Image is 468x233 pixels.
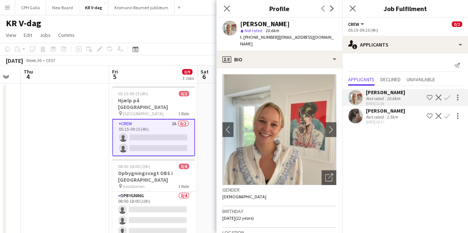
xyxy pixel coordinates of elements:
[366,120,405,124] div: [DATE] 20:17
[112,97,195,110] h3: Hjælp på [GEOGRAPHIC_DATA]
[216,51,342,68] div: Bio
[348,27,462,33] div: 05:15-09:15 (4h)
[118,164,150,169] span: 08:00-18:00 (10h)
[342,4,468,13] h3: Job Fulfilment
[179,91,189,96] span: 0/2
[6,57,23,64] div: [DATE]
[342,36,468,54] div: Applicants
[46,58,55,63] div: CEST
[3,30,19,40] a: View
[216,4,342,13] h3: Profile
[79,0,108,15] button: KR V-dag
[407,77,435,82] span: Unavailable
[24,68,33,75] span: Thu
[240,34,334,47] span: | [EMAIL_ADDRESS][DOMAIN_NAME]
[6,32,16,38] span: View
[366,96,385,101] div: Not rated
[178,111,189,116] span: 1 Role
[222,186,336,193] h3: Gender
[321,170,336,185] div: Open photos pop-in
[380,77,401,82] span: Declined
[179,164,189,169] span: 0/4
[366,114,385,120] div: Not rated
[123,184,145,189] span: Godsbanen
[199,72,209,81] span: 6
[112,86,195,156] app-job-card: 05:15-09:15 (4h)0/2Hjælp på [GEOGRAPHIC_DATA] [GEOGRAPHIC_DATA]1 RoleCrew2A0/205:15-09:15 (4h)
[112,119,195,156] app-card-role: Crew2A0/205:15-09:15 (4h)
[348,21,359,27] span: Crew
[385,96,402,101] div: 10.6km
[6,18,41,29] h1: KR V-dag
[112,170,195,183] h3: Opbygningsvagt OBS i [GEOGRAPHIC_DATA]
[348,21,365,27] button: Crew
[222,74,336,185] img: Crew avatar or photo
[222,194,266,199] span: [DEMOGRAPHIC_DATA]
[201,68,209,75] span: Sat
[112,68,118,75] span: Fri
[123,111,164,116] span: [GEOGRAPHIC_DATA]
[23,72,33,81] span: 4
[111,72,118,81] span: 5
[240,21,290,27] div: [PERSON_NAME]
[385,114,400,120] div: 1.5km
[452,21,462,27] span: 0/2
[15,0,46,15] button: CPH Galla
[182,75,194,81] div: 3 Jobs
[240,34,279,40] span: t. [PHONE_NUMBER]
[58,32,75,38] span: Comms
[37,30,54,40] a: Jobs
[118,91,148,96] span: 05:15-09:15 (4h)
[245,28,262,33] span: Not rated
[366,107,405,114] div: [PERSON_NAME]
[222,208,336,215] h3: Birthday
[46,0,79,15] button: New Board
[24,58,43,63] span: Week 36
[178,184,189,189] span: 1 Role
[24,32,32,38] span: Edit
[348,77,374,82] span: Applicants
[108,0,175,15] button: Kromann Reumert jubilæum
[55,30,78,40] a: Comms
[264,28,280,33] span: 10.6km
[21,30,35,40] a: Edit
[366,89,405,96] div: [PERSON_NAME]
[182,69,192,75] span: 0/9
[222,215,254,221] span: [DATE] (22 years)
[366,101,405,106] div: [DATE] 21:36
[40,32,51,38] span: Jobs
